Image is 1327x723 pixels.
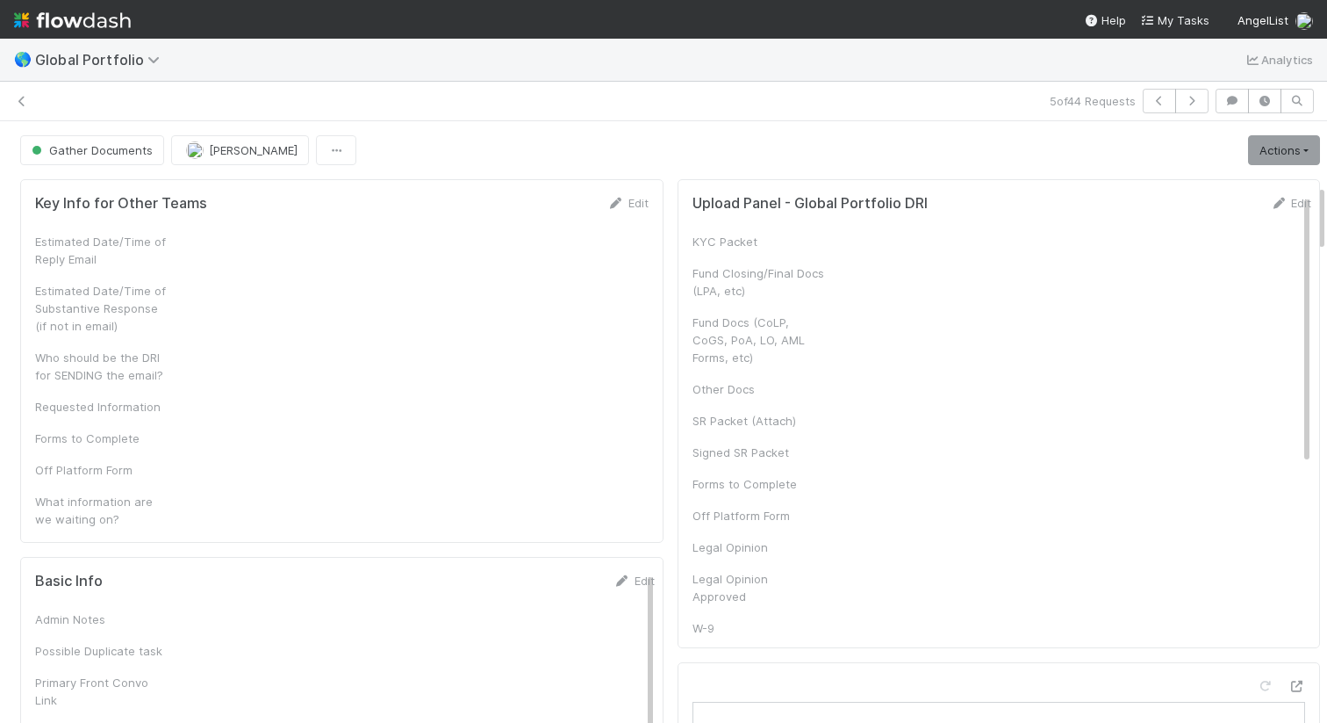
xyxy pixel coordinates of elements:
a: Actions [1248,135,1320,165]
span: Global Portfolio [35,51,169,69]
div: KYC Packet [692,233,824,250]
span: AngelList [1237,13,1288,27]
img: avatar_c584de82-e924-47af-9431-5c284c40472a.png [186,141,204,159]
div: Requested Information [35,398,167,416]
div: Other Docs [692,380,824,398]
div: Admin Notes [35,611,167,628]
div: Forms to Complete [35,430,167,447]
h5: Basic Info [35,573,103,590]
div: Fund Docs (CoLP, CoGS, PoA, LO, AML Forms, etc) [692,314,824,366]
a: Edit [1270,196,1311,210]
a: My Tasks [1140,11,1209,29]
h5: Key Info for Other Teams [35,195,207,213]
div: Possible Duplicate task [35,642,167,660]
button: [PERSON_NAME] [171,135,309,165]
div: What information are we waiting on? [35,493,167,528]
a: Edit [613,574,655,588]
span: My Tasks [1140,13,1209,27]
div: Forms to Complete [692,475,824,493]
div: SR Packet (Attach) [692,412,824,430]
span: [PERSON_NAME] [209,143,298,157]
div: Off Platform Form [35,461,167,479]
div: Who should be the DRI for SENDING the email? [35,349,167,384]
a: Analytics [1244,49,1313,70]
div: Fund Closing/Final Docs (LPA, etc) [692,264,824,300]
div: Legal Opinion Approved [692,570,824,605]
div: Help [1084,11,1126,29]
div: Estimated Date/Time of Substantive Response (if not in email) [35,282,167,335]
span: 🌎 [14,52,32,67]
span: 5 of 44 Requests [1050,92,1136,110]
div: Signed SR Packet [692,444,824,461]
img: avatar_c584de82-e924-47af-9431-5c284c40472a.png [1295,12,1313,30]
div: Off Platform Form [692,507,824,524]
div: W-9 [692,619,824,637]
h5: Upload Panel - Global Portfolio DRI [692,195,928,213]
img: logo-inverted-e16ddd16eac7371096b0.svg [14,5,131,35]
div: Estimated Date/Time of Reply Email [35,233,167,268]
div: Legal Opinion [692,539,824,556]
a: Edit [607,196,649,210]
div: Primary Front Convo Link [35,674,167,709]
